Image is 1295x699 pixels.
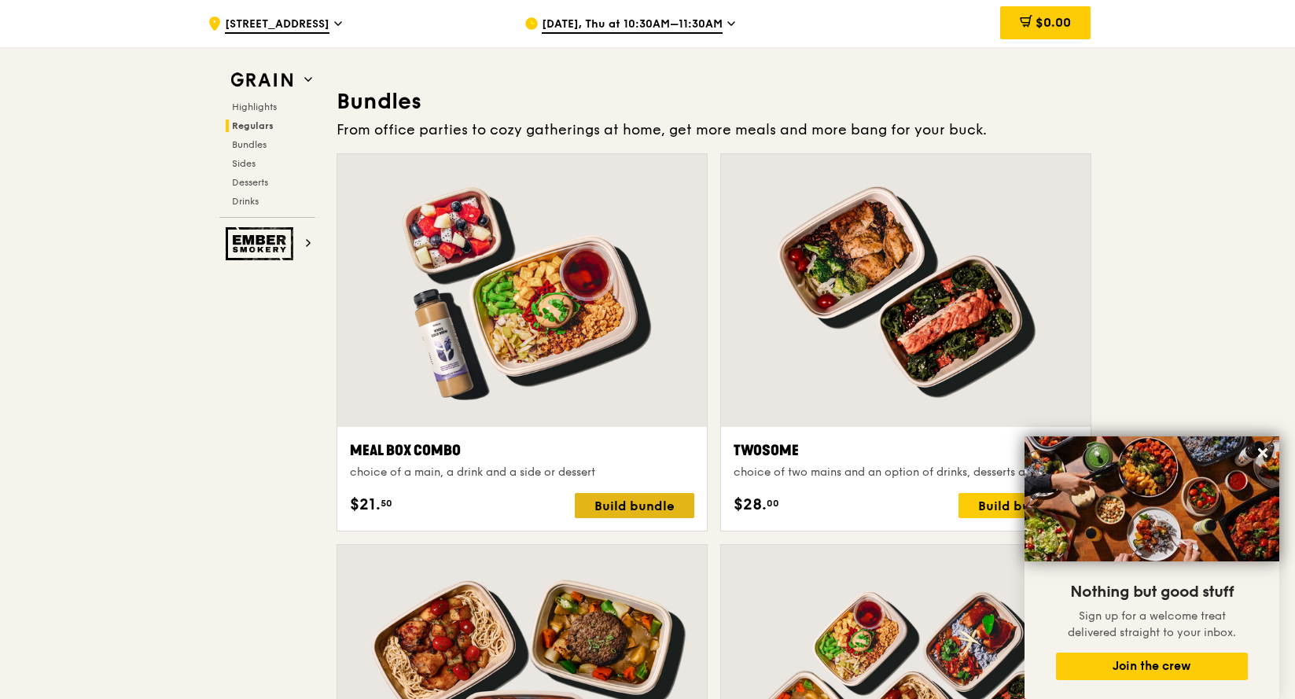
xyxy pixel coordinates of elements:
[575,493,694,518] div: Build bundle
[337,87,1091,116] h3: Bundles
[734,493,767,517] span: $28.
[767,497,779,510] span: 00
[1025,436,1279,561] img: DSC07876-Edit02-Large.jpeg
[381,497,392,510] span: 50
[1250,440,1275,465] button: Close
[337,119,1091,141] div: From office parties to cozy gatherings at home, get more meals and more bang for your buck.
[734,465,1078,480] div: choice of two mains and an option of drinks, desserts and sides
[1070,583,1234,602] span: Nothing but good stuff
[232,158,256,169] span: Sides
[232,177,268,188] span: Desserts
[232,120,274,131] span: Regulars
[734,440,1078,462] div: Twosome
[350,493,381,517] span: $21.
[1056,653,1248,680] button: Join the crew
[232,101,277,112] span: Highlights
[350,440,694,462] div: Meal Box Combo
[226,66,298,94] img: Grain web logo
[226,227,298,260] img: Ember Smokery web logo
[232,139,267,150] span: Bundles
[1068,609,1236,639] span: Sign up for a welcome treat delivered straight to your inbox.
[232,196,259,207] span: Drinks
[542,17,723,34] span: [DATE], Thu at 10:30AM–11:30AM
[958,493,1078,518] div: Build bundle
[350,465,694,480] div: choice of a main, a drink and a side or dessert
[1036,15,1071,30] span: $0.00
[225,17,329,34] span: [STREET_ADDRESS]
